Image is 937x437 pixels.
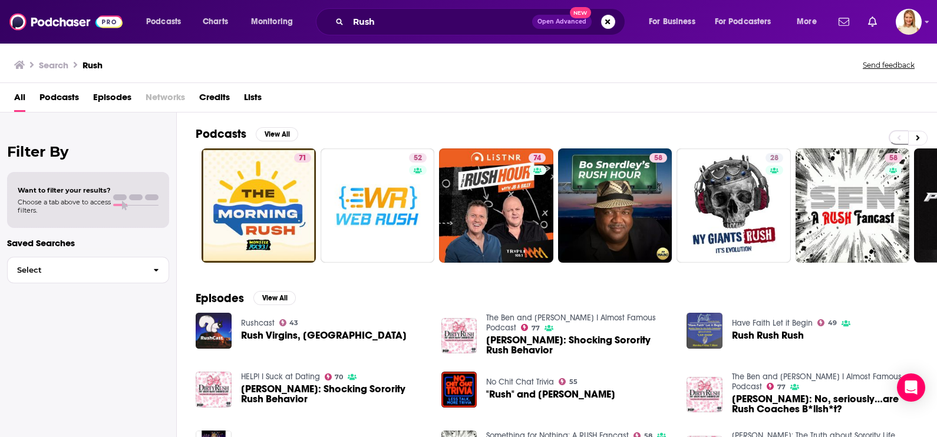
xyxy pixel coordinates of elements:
[241,384,427,404] a: Dirty Rush: Shocking Sorority Rush Behavior
[863,12,882,32] a: Show notifications dropdown
[707,12,788,31] button: open menu
[486,389,615,399] a: "Rush" and Rush Trivia
[8,266,144,274] span: Select
[777,385,786,390] span: 77
[241,384,427,404] span: [PERSON_NAME]: Shocking Sorority Rush Behavior
[146,88,185,112] span: Networks
[335,375,343,380] span: 70
[294,153,311,163] a: 71
[896,9,922,35] img: User Profile
[325,373,344,380] a: 70
[196,127,298,141] a: PodcastsView All
[817,319,837,326] a: 49
[677,148,791,263] a: 28
[767,383,786,390] a: 77
[7,237,169,249] p: Saved Searches
[897,373,925,402] div: Open Intercom Messenger
[732,394,918,414] span: [PERSON_NAME]: No, seriously…are Rush Coaches B*llsh*t​?
[859,60,918,70] button: Send feedback
[196,313,232,349] img: Rush Virgins, Rush Mountains
[687,313,722,349] img: Rush Rush Rush
[7,143,169,160] h2: Filter By
[243,12,308,31] button: open menu
[321,148,435,263] a: 52
[299,153,306,164] span: 71
[687,377,722,413] img: Dirty Rush: No, seriously…are Rush Coaches B*llsh*t​?
[348,12,532,31] input: Search podcasts, credits, & more...
[732,372,902,392] a: The Ben and Ashley I Almost Famous Podcast
[889,153,898,164] span: 58
[533,153,541,164] span: 74
[241,372,320,382] a: HELP! I Suck at Dating
[146,14,181,30] span: Podcasts
[732,394,918,414] a: Dirty Rush: No, seriously…are Rush Coaches B*llsh*t​?
[279,319,299,326] a: 43
[202,148,316,263] a: 71
[532,15,592,29] button: Open AdvancedNew
[244,88,262,112] a: Lists
[241,330,407,340] span: Rush Virgins, [GEOGRAPHIC_DATA]
[896,9,922,35] span: Logged in as leannebush
[251,14,293,30] span: Monitoring
[732,318,813,328] a: Have Faith Let it Begin
[9,11,123,33] img: Podchaser - Follow, Share and Rate Podcasts
[14,88,25,112] a: All
[93,88,131,112] a: Episodes
[569,379,578,385] span: 55
[196,291,296,306] a: EpisodesView All
[199,88,230,112] a: Credits
[409,153,427,163] a: 52
[7,257,169,283] button: Select
[241,330,407,340] a: Rush Virgins, Rush Mountains
[885,153,902,163] a: 58
[521,324,540,331] a: 77
[203,14,228,30] span: Charts
[196,372,232,408] img: Dirty Rush: Shocking Sorority Rush Behavior
[289,320,298,326] span: 43
[486,377,554,387] a: No Chit Chat Trivia
[641,12,710,31] button: open menu
[486,335,672,355] a: Dirty Rush: Shocking Sorority Rush Behavior
[788,12,832,31] button: open menu
[828,320,837,326] span: 49
[196,127,246,141] h2: Podcasts
[570,7,591,18] span: New
[18,198,111,214] span: Choose a tab above to access filters.
[196,291,244,306] h2: Episodes
[256,127,298,141] button: View All
[770,153,778,164] span: 28
[649,14,695,30] span: For Business
[414,153,422,164] span: 52
[138,12,196,31] button: open menu
[441,372,477,408] img: "Rush" and Rush Trivia
[532,326,540,331] span: 77
[559,378,578,385] a: 55
[253,291,296,305] button: View All
[439,148,553,263] a: 74
[486,389,615,399] span: "Rush" and [PERSON_NAME]
[39,88,79,112] a: Podcasts
[441,318,477,354] img: Dirty Rush: Shocking Sorority Rush Behavior
[896,9,922,35] button: Show profile menu
[654,153,662,164] span: 58
[797,14,817,30] span: More
[732,330,804,340] a: Rush Rush Rush
[537,19,586,25] span: Open Advanced
[486,335,672,355] span: [PERSON_NAME]: Shocking Sorority Rush Behavior
[241,318,275,328] a: Rushcast
[796,148,910,263] a: 58
[486,313,656,333] a: The Ben and Ashley I Almost Famous Podcast
[558,148,672,263] a: 58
